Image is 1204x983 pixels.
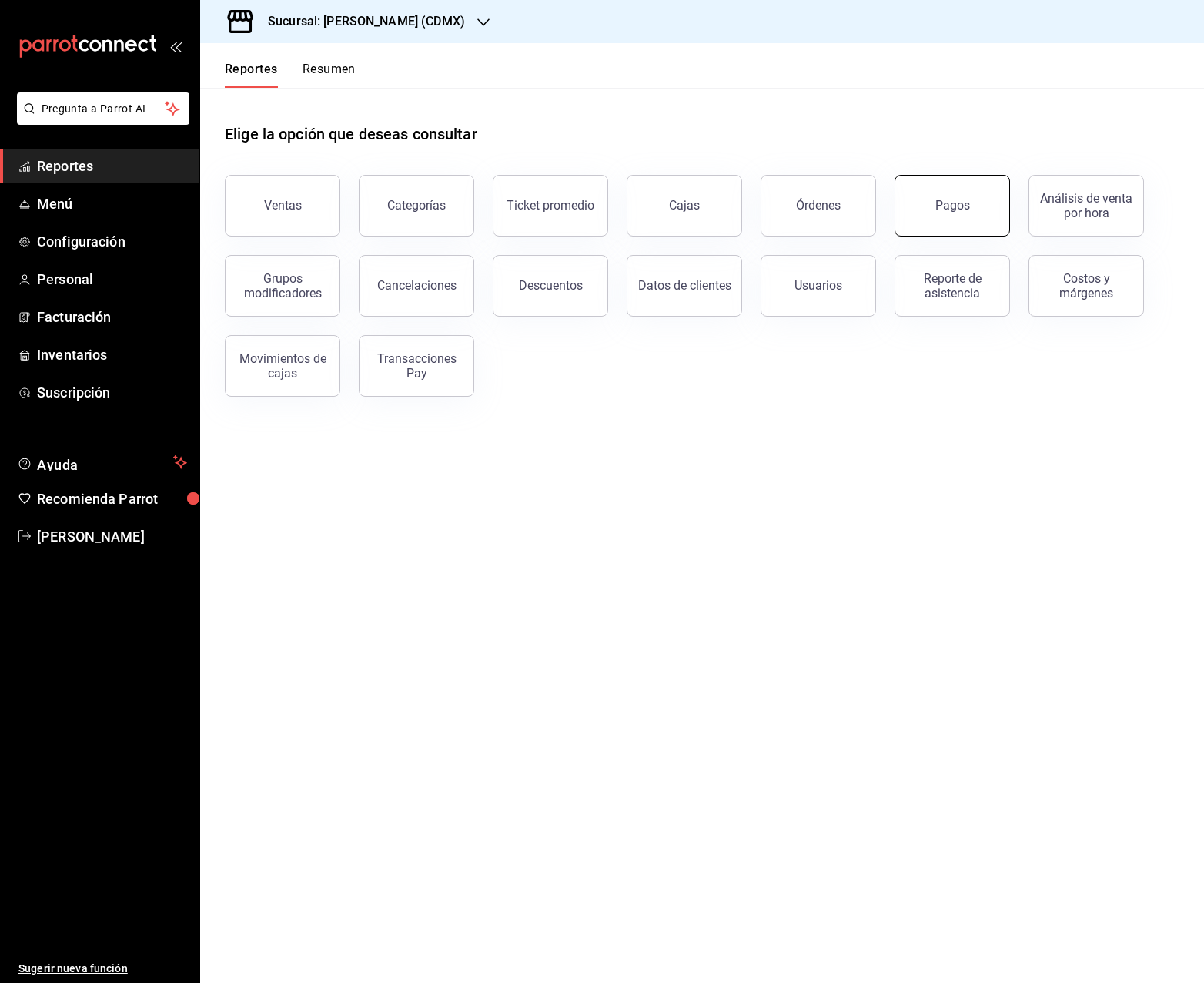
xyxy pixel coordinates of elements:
[169,40,182,52] button: open_drawer_menu
[225,175,340,237] button: Ventas
[895,175,1010,237] button: Pagos
[11,112,189,128] a: Pregunta a Parrot AI
[42,101,166,117] span: Pregunta a Parrot AI
[264,198,302,213] div: Ventas
[377,278,457,293] div: Cancelaciones
[761,175,876,237] button: Órdenes
[235,271,330,300] div: Grupos modificadores
[359,335,474,397] button: Transacciones Pay
[493,255,608,317] button: Descuentos
[37,307,187,327] span: Facturación
[1028,175,1144,237] button: Análisis de venta por hora
[507,198,594,213] div: Ticket promedio
[1038,191,1134,220] div: Análisis de venta por hora
[235,351,330,381] div: Movimientos de cajas
[1038,271,1134,300] div: Costos y márgenes
[669,196,701,215] div: Cajas
[225,62,278,88] button: Reportes
[256,12,465,31] h3: Sucursal: [PERSON_NAME] (CDMX)
[17,92,189,125] button: Pregunta a Parrot AI
[627,175,742,237] a: Cajas
[37,526,187,547] span: [PERSON_NAME]
[225,122,477,146] h1: Elige la opción que deseas consultar
[359,175,474,237] button: Categorías
[935,198,970,213] div: Pagos
[369,351,464,381] div: Transacciones Pay
[387,198,446,213] div: Categorías
[37,453,167,471] span: Ayuda
[895,255,1010,317] button: Reporte de asistencia
[1028,255,1144,317] button: Costos y márgenes
[37,344,187,365] span: Inventarios
[225,62,356,88] div: navigation tabs
[905,271,1000,300] div: Reporte de asistencia
[638,278,731,293] div: Datos de clientes
[225,335,340,397] button: Movimientos de cajas
[519,278,583,293] div: Descuentos
[37,488,187,509] span: Recomienda Parrot
[37,231,187,252] span: Configuración
[493,175,608,237] button: Ticket promedio
[303,62,356,88] button: Resumen
[37,382,187,403] span: Suscripción
[225,255,340,317] button: Grupos modificadores
[37,156,187,176] span: Reportes
[359,255,474,317] button: Cancelaciones
[794,278,842,293] div: Usuarios
[18,961,187,977] span: Sugerir nueva función
[37,269,187,290] span: Personal
[627,255,742,317] button: Datos de clientes
[761,255,876,317] button: Usuarios
[37,193,187,214] span: Menú
[796,198,841,213] div: Órdenes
